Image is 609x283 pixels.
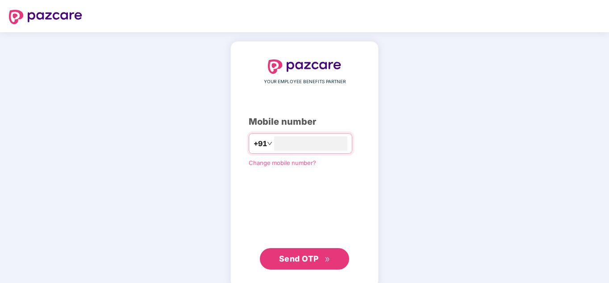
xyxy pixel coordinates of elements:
span: +91 [254,138,267,149]
a: Change mobile number? [249,159,316,166]
span: YOUR EMPLOYEE BENEFITS PARTNER [264,78,346,85]
div: Mobile number [249,115,360,129]
span: Send OTP [279,254,319,263]
span: double-right [325,257,330,262]
span: down [267,141,272,146]
img: logo [268,59,341,74]
button: Send OTPdouble-right [260,248,349,270]
img: logo [9,10,82,24]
